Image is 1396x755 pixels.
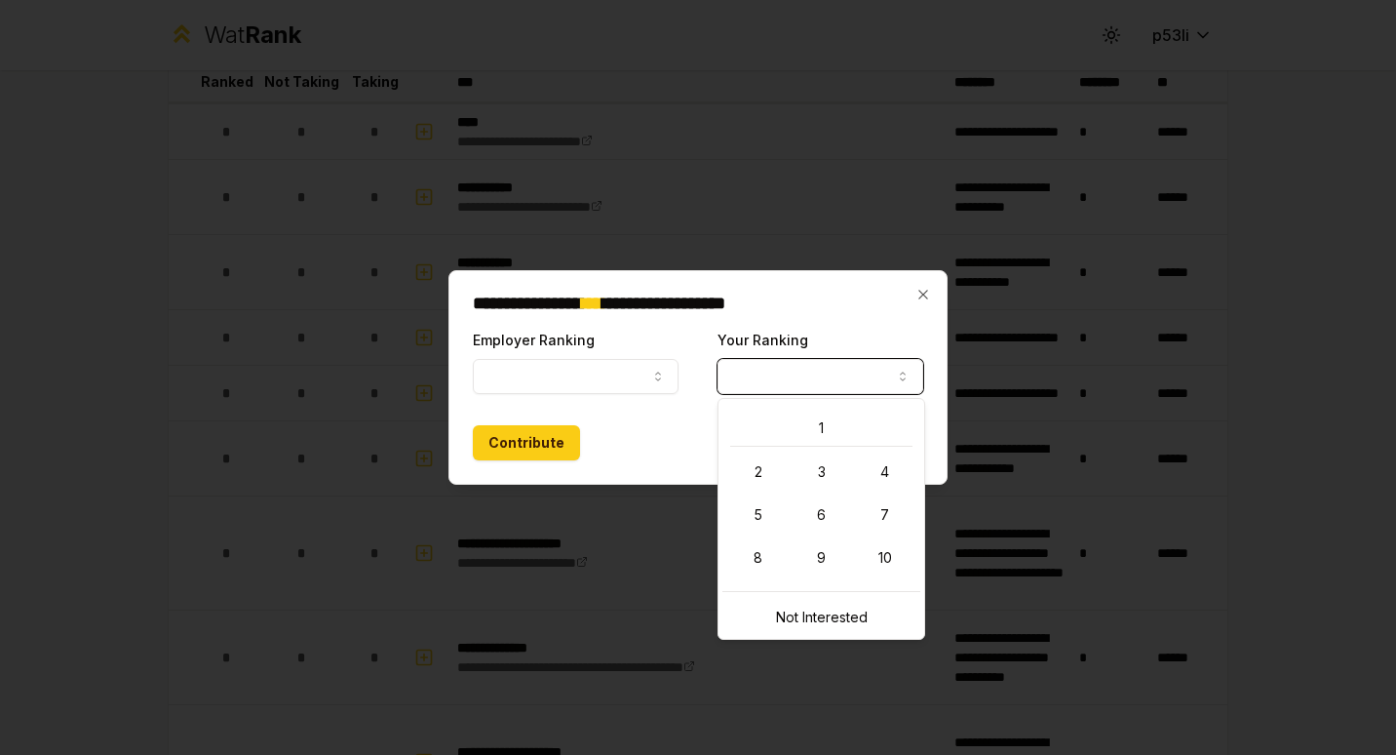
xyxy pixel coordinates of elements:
[473,425,580,460] button: Contribute
[717,332,808,348] label: Your Ranking
[776,608,868,627] span: Not Interested
[755,505,762,525] span: 5
[819,418,824,438] span: 1
[878,548,892,568] span: 10
[817,548,826,568] span: 9
[754,548,762,568] span: 8
[818,462,826,482] span: 3
[755,462,762,482] span: 2
[880,505,889,525] span: 7
[473,332,595,348] label: Employer Ranking
[880,462,889,482] span: 4
[817,505,826,525] span: 6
